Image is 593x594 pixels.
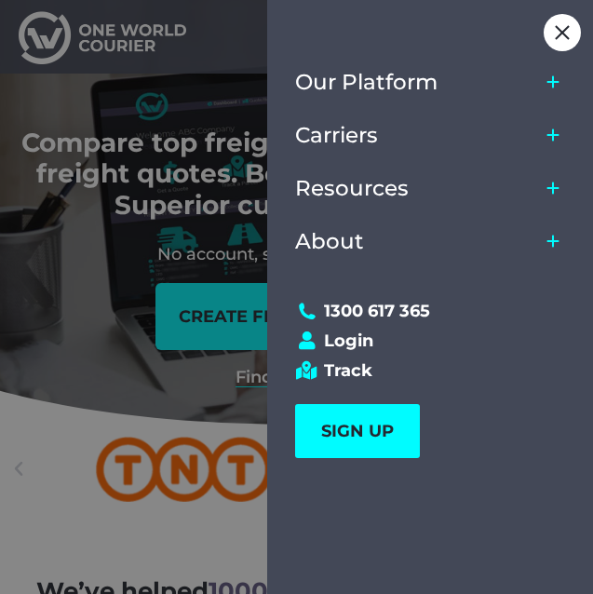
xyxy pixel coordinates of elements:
[295,360,548,381] a: Track
[295,176,409,201] span: Resources
[295,109,539,162] a: Carriers
[295,215,539,268] a: About
[295,331,548,351] a: Login
[544,14,581,51] div: Close
[295,162,539,215] a: Resources
[295,56,539,109] a: Our Platform
[295,229,364,254] span: About
[295,70,438,95] span: Our Platform
[321,421,394,441] span: SIGN UP
[295,301,548,321] a: 1300 617 365
[295,123,378,148] span: Carriers
[295,404,420,458] a: SIGN UP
